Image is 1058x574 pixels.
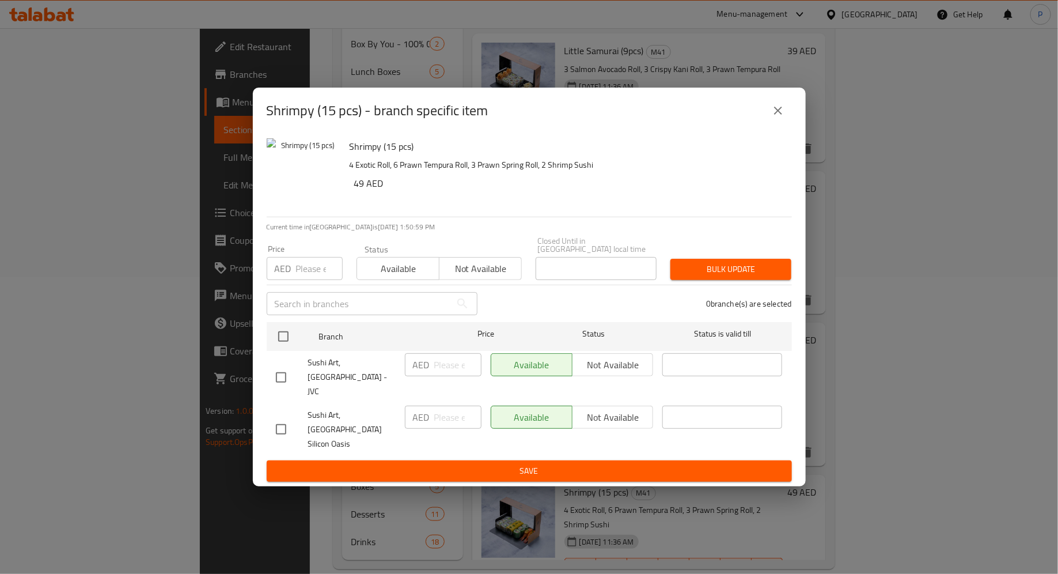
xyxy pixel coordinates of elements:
[439,257,522,280] button: Not available
[354,175,783,191] h6: 49 AED
[267,292,451,315] input: Search in branches
[413,410,430,424] p: AED
[276,464,783,478] span: Save
[444,260,517,277] span: Not available
[662,327,782,341] span: Status is valid till
[357,257,439,280] button: Available
[275,262,291,275] p: AED
[706,298,792,309] p: 0 branche(s) are selected
[267,222,792,232] p: Current time in [GEOGRAPHIC_DATA] is [DATE] 1:50:59 PM
[413,358,430,372] p: AED
[308,356,396,399] span: Sushi Art, [GEOGRAPHIC_DATA] - JVC
[434,406,481,429] input: Please enter price
[434,353,481,376] input: Please enter price
[308,408,396,451] span: Sushi Art, [GEOGRAPHIC_DATA] Silicon Oasis
[533,327,653,341] span: Status
[267,138,340,212] img: Shrimpy (15 pcs)
[680,262,782,277] span: Bulk update
[764,97,792,124] button: close
[350,158,783,172] p: 4 Exotic Roll, 6 Prawn Tempura Roll, 3 Prawn Spring Roll, 2 Shrimp Sushi
[318,330,438,344] span: Branch
[296,257,343,280] input: Please enter price
[350,138,783,154] h6: Shrimpy (15 pcs)
[267,460,792,482] button: Save
[267,101,488,120] h2: Shrimpy (15 pcs) - branch specific item
[362,260,435,277] span: Available
[448,327,524,341] span: Price
[670,259,791,280] button: Bulk update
